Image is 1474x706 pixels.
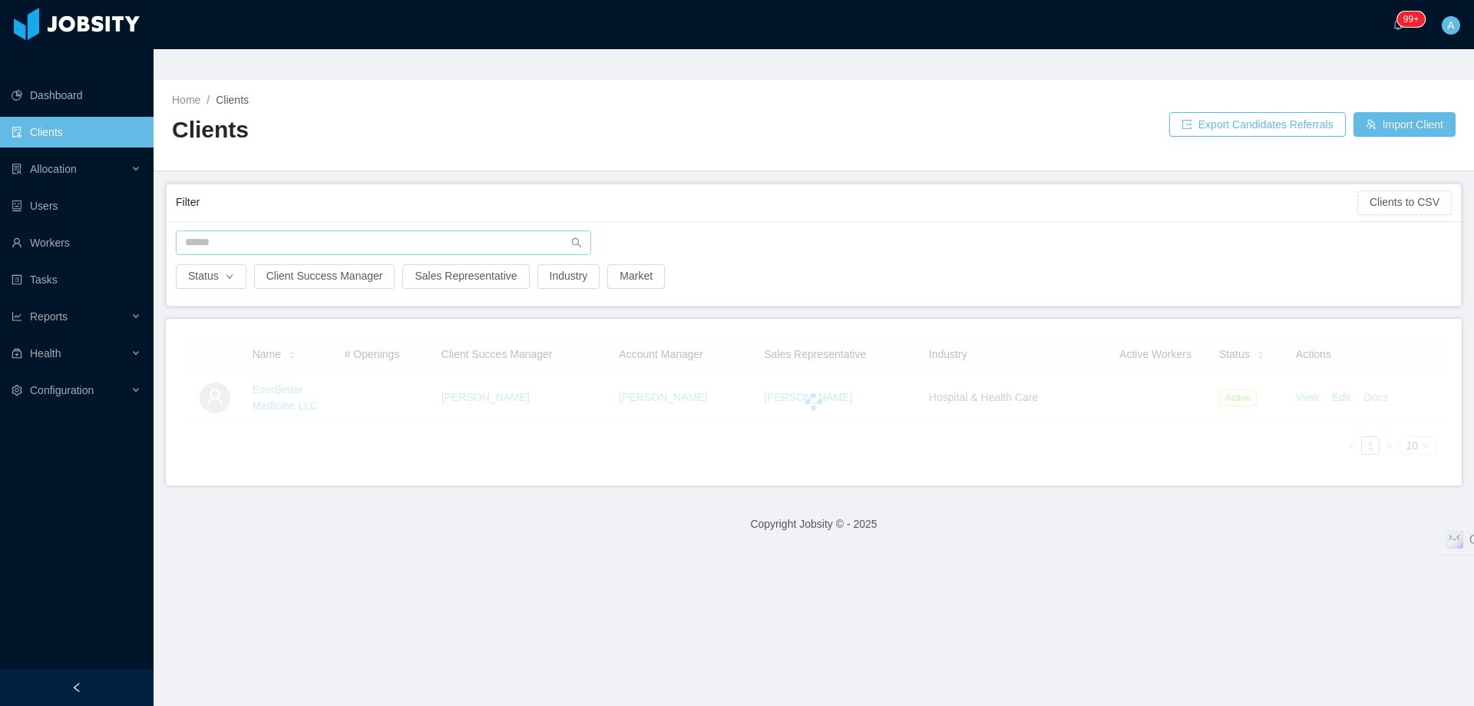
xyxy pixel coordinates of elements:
[571,237,582,248] i: icon: search
[1357,191,1452,215] button: Clients to CSV
[1353,112,1456,137] button: icon: usergroup-addImport Client
[176,188,1357,217] div: Filter
[12,348,22,359] i: icon: medicine-box
[12,385,22,396] i: icon: setting
[12,264,141,295] a: icon: profileTasks
[172,114,814,146] h2: Clients
[30,163,77,175] span: Allocation
[30,310,68,323] span: Reports
[12,227,141,258] a: icon: userWorkers
[71,682,82,693] i: icon: left
[172,94,200,106] a: Home
[12,80,141,111] a: icon: pie-chartDashboard
[207,94,210,106] span: /
[12,117,141,147] a: icon: auditClients
[12,164,22,174] i: icon: solution
[30,347,61,360] span: Health
[176,264,246,289] button: Statusicon: down
[254,264,395,289] button: Client Success Manager
[607,264,665,289] button: Market
[12,311,22,322] i: icon: line-chart
[1169,112,1346,137] button: icon: exportExport Candidates Referrals
[1447,16,1454,35] span: A
[402,264,529,289] button: Sales Representative
[537,264,600,289] button: Industry
[216,94,249,106] span: Clients
[30,384,94,396] span: Configuration
[154,498,1474,551] footer: Copyright Jobsity © - 2025
[12,191,141,221] a: icon: robotUsers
